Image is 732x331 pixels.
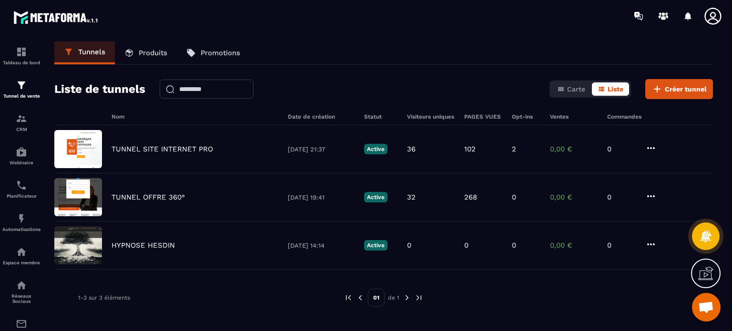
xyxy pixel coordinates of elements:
a: schedulerschedulerPlanificateur [2,172,41,206]
h6: Opt-ins [512,113,540,120]
p: [DATE] 19:41 [288,194,355,201]
p: 268 [464,193,477,201]
img: formation [16,80,27,91]
p: 0,00 € [550,193,598,201]
p: 0 [407,241,411,250]
h6: Commandes [607,113,641,120]
h6: Visiteurs uniques [407,113,455,120]
h2: Liste de tunnels [54,80,145,99]
a: automationsautomationsWebinaire [2,139,41,172]
p: Active [364,240,387,251]
button: Liste [592,82,629,96]
p: [DATE] 21:37 [288,146,355,153]
a: formationformationCRM [2,106,41,139]
img: image [54,226,102,264]
img: email [16,318,27,330]
p: Tunnel de vente [2,93,41,99]
a: Produits [115,41,177,64]
img: formation [16,113,27,124]
p: 32 [407,193,416,201]
p: Webinaire [2,160,41,165]
img: prev [344,293,353,302]
p: Réseaux Sociaux [2,293,41,304]
p: 0 [607,145,636,153]
p: 01 [368,289,385,307]
a: formationformationTableau de bord [2,39,41,72]
p: Active [364,144,387,154]
p: 0 [607,241,636,250]
p: Active [364,192,387,202]
h6: Date de création [288,113,355,120]
a: automationsautomationsEspace membre [2,239,41,272]
img: image [54,178,102,216]
p: Promotions [201,49,240,57]
img: formation [16,46,27,58]
h6: Ventes [550,113,598,120]
p: Automatisations [2,227,41,232]
h6: PAGES VUES [464,113,502,120]
p: Tableau de bord [2,60,41,65]
p: TUNNEL OFFRE 360° [112,193,185,201]
p: 2 [512,145,516,153]
p: 0,00 € [550,145,598,153]
p: 102 [464,145,476,153]
img: automations [16,213,27,224]
img: next [415,293,423,302]
p: 0 [512,241,516,250]
p: 0 [607,193,636,201]
p: 36 [407,145,416,153]
a: social-networksocial-networkRéseaux Sociaux [2,272,41,311]
button: Créer tunnel [645,79,713,99]
h6: Statut [364,113,397,120]
p: de 1 [388,294,399,301]
a: Tunnels [54,41,115,64]
p: 0 [464,241,468,250]
p: 0 [512,193,516,201]
img: logo [13,9,99,26]
a: automationsautomationsAutomatisations [2,206,41,239]
a: formationformationTunnel de vente [2,72,41,106]
img: prev [356,293,365,302]
p: 0,00 € [550,241,598,250]
button: Carte [551,82,591,96]
img: scheduler [16,180,27,191]
p: CRM [2,127,41,132]
p: Espace membre [2,260,41,265]
span: Carte [567,85,585,93]
a: Promotions [177,41,250,64]
p: Planificateur [2,193,41,199]
p: TUNNEL SITE INTERNET PRO [112,145,213,153]
p: 1-3 sur 3 éléments [78,294,130,301]
h6: Nom [112,113,278,120]
p: [DATE] 14:14 [288,242,355,249]
img: automations [16,246,27,258]
img: image [54,130,102,168]
img: automations [16,146,27,158]
a: Ouvrir le chat [692,293,721,321]
span: Créer tunnel [665,84,707,94]
p: Tunnels [78,48,105,56]
p: Produits [139,49,167,57]
img: social-network [16,280,27,291]
img: next [403,293,411,302]
p: HYPNOSE HESDIN [112,241,175,250]
span: Liste [608,85,623,93]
